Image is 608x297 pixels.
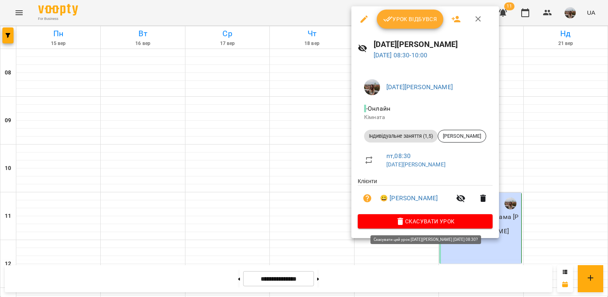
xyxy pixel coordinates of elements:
button: Урок відбувся [377,10,444,29]
a: 😀 [PERSON_NAME] [380,193,438,203]
button: Візит ще не сплачено. Додати оплату? [358,189,377,208]
a: пт , 08:30 [386,152,411,160]
span: [PERSON_NAME] [438,133,486,140]
img: 57bfcb2aa8e1c7074251310c502c63c0.JPG [364,79,380,95]
span: Індивідуальне заняття (1,5) [364,133,438,140]
span: Скасувати Урок [364,217,486,226]
span: - Онлайн [364,105,392,112]
a: [DATE] 08:30-10:00 [374,51,428,59]
p: Кімната [364,113,486,121]
div: [PERSON_NAME] [438,130,486,143]
button: Скасувати Урок [358,214,493,229]
a: [DATE][PERSON_NAME] [386,83,453,91]
ul: Клієнти [358,177,493,214]
h6: [DATE][PERSON_NAME] [374,38,493,51]
a: [DATE][PERSON_NAME] [386,161,446,168]
span: Урок відбувся [383,14,437,24]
